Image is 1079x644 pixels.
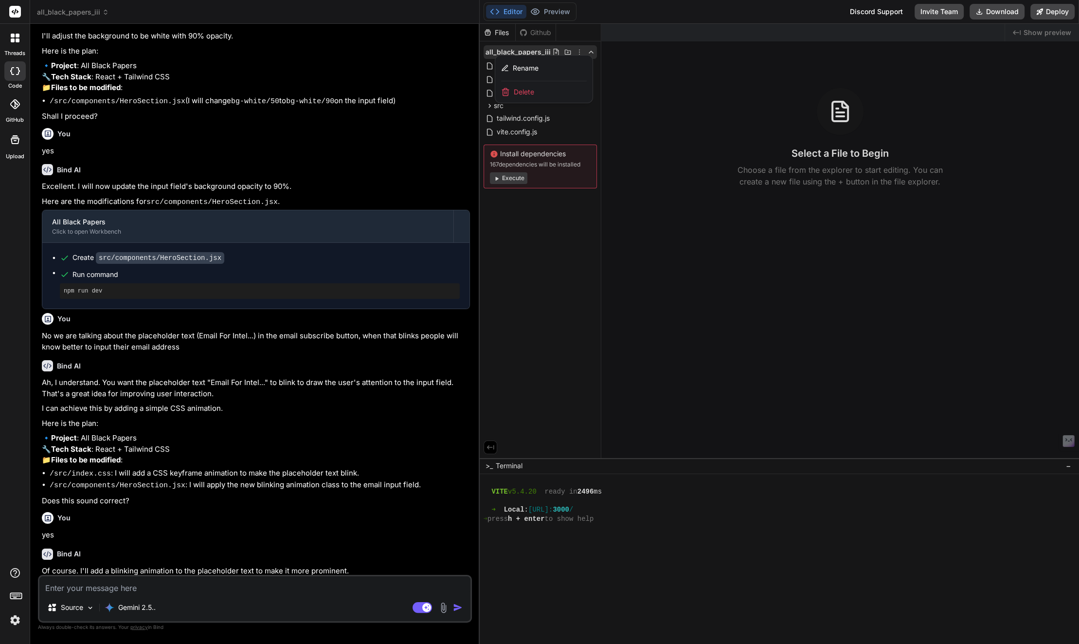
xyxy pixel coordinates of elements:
span: Delete [514,87,534,97]
button: Deploy [1030,4,1075,19]
code: /src/components/HeroSection.jsx [50,97,185,106]
span: Run command [72,270,460,279]
label: GitHub [6,116,24,124]
p: I can achieve this by adding a simple CSS animation. [42,403,470,414]
p: 🔹 : All Black Papers 🔧 : React + Tailwind CSS 📁 : [42,60,470,93]
label: threads [4,49,25,57]
button: Invite Team [915,4,964,19]
span: privacy [130,624,148,630]
img: Gemini 2.5 Pro [105,603,114,612]
img: settings [7,612,23,628]
code: bg-white/90 [286,97,334,106]
code: /src/components/HeroSection.jsx [50,481,185,490]
li: (I will change to on the input field) [50,95,470,108]
p: 🔹 : All Black Papers 🔧 : React + Tailwind CSS 📁 : [42,433,470,466]
h6: Bind AI [57,361,81,371]
h6: You [57,314,71,324]
pre: npm run dev [64,287,456,295]
code: src/components/HeroSection.jsx [96,252,224,264]
button: Editor [486,5,526,18]
button: All Black PapersClick to open Workbench [42,210,453,242]
code: src/components/HeroSection.jsx [146,198,278,206]
strong: Files to be modified [51,83,121,92]
p: yes [42,530,470,541]
div: Click to open Workbench [52,228,444,236]
img: attachment [438,602,449,613]
code: /src/index.css [50,470,111,478]
span: Rename [513,63,539,73]
img: Pick Models [86,604,94,612]
label: code [8,82,22,90]
div: Create [72,253,224,263]
p: Here is the plan: [42,46,470,57]
p: I'll adjust the background to be white with 90% opacity. [42,31,470,42]
strong: Tech Stack [51,444,91,454]
strong: Tech Stack [51,72,91,81]
div: Discord Support [844,4,909,19]
p: No we are talking about the placeholder text (Email For Intel...) in the email subscribe button, ... [42,331,470,352]
h6: Bind AI [57,165,81,175]
h6: Bind AI [57,549,81,559]
p: Does this sound correct? [42,496,470,507]
p: Ah, I understand. You want the placeholder text "Email For Intel..." to blink to draw the user's ... [42,377,470,399]
p: Always double-check its answers. Your in Bind [38,623,472,632]
p: Excellent. I will now update the input field's background opacity to 90%. [42,181,470,192]
li: : I will apply the new blinking animation class to the email input field. [50,479,470,492]
code: bg-white/50 [231,97,279,106]
p: Shall I proceed? [42,111,470,122]
button: Preview [526,5,574,18]
p: Source [61,603,83,612]
button: Download [970,4,1025,19]
li: : I will add a CSS keyframe animation to make the placeholder text blink. [50,468,470,480]
p: Here are the modifications for . [42,196,470,208]
p: yes [42,146,470,157]
span: all_black_papers_iii [37,7,109,17]
strong: Project [51,61,77,70]
p: Of course. I'll add a blinking animation to the placeholder text to make it more prominent. [42,566,470,577]
p: Gemini 2.5.. [118,603,156,612]
h6: You [57,513,71,523]
img: icon [453,603,463,612]
p: Here is the plan: [42,418,470,429]
div: All Black Papers [52,217,444,227]
h6: You [57,129,71,139]
label: Upload [6,152,24,161]
strong: Files to be modified [51,455,121,464]
strong: Project [51,433,77,442]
